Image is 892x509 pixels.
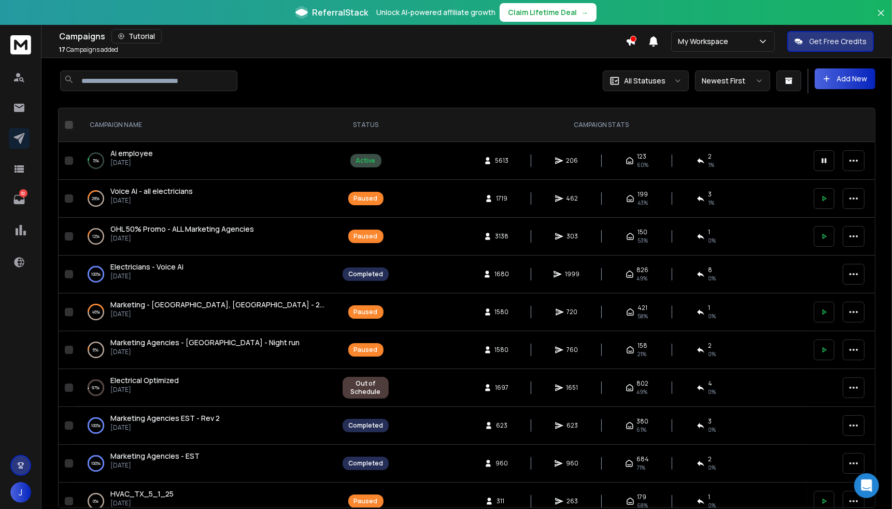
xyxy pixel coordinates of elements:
span: 623 [567,421,578,430]
span: 311 [497,497,507,505]
td: 12%GHL 50% Promo - ALL Marketing Agencies[DATE] [77,218,336,256]
span: 158 [638,342,647,350]
a: Marketing - [GEOGRAPHIC_DATA], [GEOGRAPHIC_DATA] - 2nd run [110,300,326,310]
td: 5%Ai employee[DATE] [77,142,336,180]
span: 802 [637,379,649,388]
p: 12 % [92,231,100,242]
span: 1 [708,493,710,501]
a: HVAC_TX_5_1_25 [110,489,174,499]
a: Voice Ai - all electricians [110,186,193,196]
span: 1 % [708,161,714,169]
span: 2 [708,455,712,463]
p: My Workspace [678,36,732,47]
button: J [10,482,31,503]
p: [DATE] [110,386,179,394]
div: Completed [348,270,383,278]
span: 0 % [708,350,716,358]
span: 1580 [495,346,509,354]
th: STATUS [336,108,395,142]
p: [DATE] [110,159,153,167]
span: 4 [708,379,712,388]
span: 199 [638,190,648,199]
p: 6 % [93,345,99,355]
span: 1 % [708,199,714,207]
div: Out of Schedule [348,379,383,396]
td: 6%Marketing Agencies - [GEOGRAPHIC_DATA] - Night run[DATE] [77,331,336,369]
a: Electrical Optimized [110,375,179,386]
span: 1999 [565,270,579,278]
span: 71 % [636,463,645,472]
span: 0 % [708,426,716,434]
span: 150 [638,228,647,236]
span: 0 % [708,274,716,282]
span: 206 [567,157,578,165]
p: 100 % [91,420,101,431]
span: 1680 [494,270,509,278]
a: GHL 50% Promo - ALL Marketing Agencies [110,224,254,234]
p: 32 [19,189,27,197]
span: 179 [638,493,647,501]
span: Electricians - Voice Ai [110,262,183,272]
span: Ai employee [110,148,153,158]
div: Open Intercom Messenger [854,473,879,498]
span: 826 [637,266,649,274]
span: Marketing Agencies - EST [110,451,200,461]
span: 53 % [638,236,648,245]
td: 100%Marketing Agencies EST - Rev 2[DATE] [77,407,336,445]
span: 720 [567,308,578,316]
span: Marketing Agencies - [GEOGRAPHIC_DATA] - Night run [110,337,300,347]
span: 60 % [637,161,648,169]
p: 100 % [91,269,101,279]
p: 5 % [93,155,99,166]
span: 61 % [637,426,647,434]
span: 17 [59,45,65,54]
div: Completed [348,421,383,430]
th: CAMPAIGN STATS [395,108,808,142]
span: 5613 [495,157,508,165]
a: Marketing Agencies EST - Rev 2 [110,413,220,423]
span: 3138 [495,232,508,241]
div: Paused [354,346,378,354]
span: HVAC_TX_5_1_25 [110,489,174,499]
p: 29 % [92,193,100,204]
div: Paused [354,232,378,241]
td: 46%Marketing - [GEOGRAPHIC_DATA], [GEOGRAPHIC_DATA] - 2nd run[DATE] [77,293,336,331]
span: 2 [708,342,712,350]
span: ReferralStack [312,6,368,19]
span: 3 [708,190,712,199]
p: Get Free Credits [809,36,867,47]
p: Campaigns added [59,46,118,54]
a: Marketing Agencies - [GEOGRAPHIC_DATA] - Night run [110,337,300,348]
span: 623 [496,421,507,430]
span: 1 [708,304,710,312]
span: 1580 [495,308,509,316]
span: 421 [638,304,647,312]
div: Completed [348,459,383,468]
p: 97 % [92,383,100,393]
span: 21 % [638,350,646,358]
button: Tutorial [111,29,162,44]
span: 58 % [638,312,648,320]
span: 303 [567,232,578,241]
div: Campaigns [59,29,626,44]
span: Marketing - [GEOGRAPHIC_DATA], [GEOGRAPHIC_DATA] - 2nd run [110,300,341,309]
span: 380 [637,417,649,426]
span: 1 [708,228,710,236]
span: 960 [495,459,508,468]
p: [DATE] [110,423,220,432]
span: 684 [636,455,649,463]
div: Paused [354,194,378,203]
div: Paused [354,497,378,505]
p: 0 % [93,496,99,506]
span: 0 % [708,463,716,472]
span: 43 % [638,199,648,207]
span: → [581,7,588,18]
div: Active [356,157,376,165]
span: 0 % [708,312,716,320]
span: 3 [708,417,712,426]
span: 1697 [495,384,508,392]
